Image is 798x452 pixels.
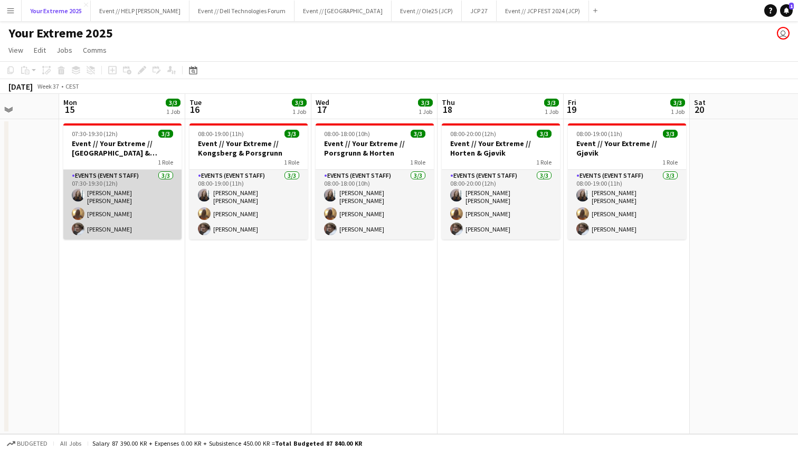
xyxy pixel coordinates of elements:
span: 17 [314,103,329,116]
span: 3/3 [166,99,180,107]
span: Tue [189,98,202,107]
span: 1 [789,3,794,9]
button: Event // HELP [PERSON_NAME] [91,1,189,21]
app-user-avatar: Lars Songe [777,27,790,40]
div: Salary 87 390.00 KR + Expenses 0.00 KR + Subsistence 450.00 KR = [92,439,362,447]
button: Event // Dell Technologies Forum [189,1,294,21]
span: 15 [62,103,77,116]
h3: Event // Your Extreme // Kongsberg & Porsgrunn [189,139,308,158]
app-card-role: Events (Event Staff)3/308:00-20:00 (12h)[PERSON_NAME] [PERSON_NAME][PERSON_NAME][PERSON_NAME] [442,170,560,239]
h3: Event // Your Extreme // [GEOGRAPHIC_DATA] & [GEOGRAPHIC_DATA] [63,139,182,158]
app-job-card: 07:30-19:30 (12h)3/3Event // Your Extreme // [GEOGRAPHIC_DATA] & [GEOGRAPHIC_DATA]1 RoleEvents (E... [63,123,182,239]
span: 1 Role [158,158,173,166]
div: 1 Job [292,108,306,116]
span: 3/3 [663,130,678,138]
span: 3/3 [284,130,299,138]
span: 08:00-18:00 (10h) [324,130,370,138]
button: Event // [GEOGRAPHIC_DATA] [294,1,392,21]
span: 16 [188,103,202,116]
h3: Event // Your Extreme // Gjøvik [568,139,686,158]
span: 3/3 [537,130,552,138]
span: 3/3 [670,99,685,107]
button: Event // JCP FEST 2024 (JCP) [497,1,589,21]
app-job-card: 08:00-18:00 (10h)3/3Event // Your Extreme // Porsgrunn & Horten1 RoleEvents (Event Staff)3/308:00... [316,123,434,239]
app-card-role: Events (Event Staff)3/308:00-19:00 (11h)[PERSON_NAME] [PERSON_NAME][PERSON_NAME][PERSON_NAME] [189,170,308,239]
span: Week 37 [35,82,61,90]
div: [DATE] [8,81,33,92]
button: Your Extreme 2025 [22,1,91,21]
span: 19 [566,103,576,116]
app-job-card: 08:00-19:00 (11h)3/3Event // Your Extreme // Kongsberg & Porsgrunn1 RoleEvents (Event Staff)3/308... [189,123,308,239]
span: 08:00-20:00 (12h) [450,130,496,138]
div: 1 Job [166,108,180,116]
span: 3/3 [418,99,433,107]
div: CEST [65,82,79,90]
span: Thu [442,98,455,107]
h3: Event // Your Extreme // Porsgrunn & Horten [316,139,434,158]
span: Edit [34,45,46,55]
app-card-role: Events (Event Staff)3/307:30-19:30 (12h)[PERSON_NAME] [PERSON_NAME][PERSON_NAME][PERSON_NAME] [63,170,182,239]
span: Jobs [56,45,72,55]
app-card-role: Events (Event Staff)3/308:00-18:00 (10h)[PERSON_NAME] [PERSON_NAME][PERSON_NAME][PERSON_NAME] [316,170,434,239]
div: 1 Job [419,108,432,116]
span: Fri [568,98,576,107]
span: 20 [692,103,706,116]
button: JCP 27 [462,1,497,21]
span: Comms [83,45,107,55]
span: Sat [694,98,706,107]
span: Budgeted [17,440,47,447]
h3: Event // Your Extreme // Horten & Gjøvik [442,139,560,158]
span: 3/3 [544,99,559,107]
div: 1 Job [545,108,558,116]
span: 3/3 [292,99,307,107]
span: Wed [316,98,329,107]
span: 18 [440,103,455,116]
a: Edit [30,43,50,57]
span: 08:00-19:00 (11h) [576,130,622,138]
span: 1 Role [662,158,678,166]
a: View [4,43,27,57]
a: Jobs [52,43,77,57]
h1: Your Extreme 2025 [8,25,113,41]
span: 08:00-19:00 (11h) [198,130,244,138]
span: 07:30-19:30 (12h) [72,130,118,138]
span: Total Budgeted 87 840.00 KR [275,439,362,447]
a: 1 [780,4,793,17]
a: Comms [79,43,111,57]
span: All jobs [58,439,83,447]
button: Budgeted [5,438,49,449]
button: Event // Ole25 (JCP) [392,1,462,21]
span: View [8,45,23,55]
app-job-card: 08:00-19:00 (11h)3/3Event // Your Extreme // Gjøvik1 RoleEvents (Event Staff)3/308:00-19:00 (11h)... [568,123,686,239]
span: 1 Role [284,158,299,166]
span: 1 Role [410,158,425,166]
app-job-card: 08:00-20:00 (12h)3/3Event // Your Extreme // Horten & Gjøvik1 RoleEvents (Event Staff)3/308:00-20... [442,123,560,239]
span: 1 Role [536,158,552,166]
span: Mon [63,98,77,107]
span: 3/3 [411,130,425,138]
app-card-role: Events (Event Staff)3/308:00-19:00 (11h)[PERSON_NAME] [PERSON_NAME][PERSON_NAME][PERSON_NAME] [568,170,686,239]
span: 3/3 [158,130,173,138]
div: 1 Job [671,108,685,116]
